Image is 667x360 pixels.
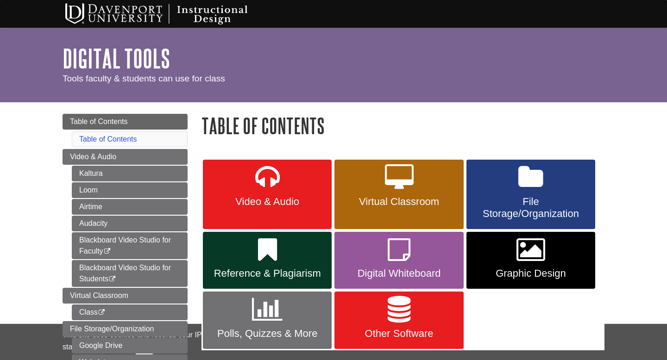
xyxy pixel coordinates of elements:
a: Virtual Classroom [334,160,463,229]
a: Graphic Design [466,232,595,289]
a: Kaltura [72,166,188,181]
a: Digital Whiteboard [334,232,463,289]
a: Table of Contents [63,114,188,130]
span: Graphic Design [473,267,588,279]
a: Reference & Plagiarism [203,232,332,289]
a: Other Software [334,292,463,349]
a: File Storage/Organization [466,160,595,229]
a: Class [72,304,188,320]
span: Digital Whiteboard [341,267,456,279]
span: File Storage/Organization [70,325,154,333]
span: Virtual Classroom [341,196,456,208]
a: Blackboard Video Studio for Faculty [72,232,188,259]
a: Loom [72,182,188,198]
span: Reference & Plagiarism [210,267,325,279]
a: Airtime [72,199,188,215]
span: Tools faculty & students can use for class [63,74,225,83]
span: Video & Audio [210,196,325,208]
a: Virtual Classroom [63,288,188,304]
span: File Storage/Organization [473,196,588,220]
a: Audacity [72,216,188,231]
i: This link opens in a new window [103,248,111,254]
span: Video & Audio [70,153,116,161]
i: This link opens in a new window [98,310,106,316]
a: Google Drive [72,338,188,354]
a: File Storage/Organization [63,321,188,337]
a: Table of Contents [79,135,137,143]
a: Video & Audio [203,160,332,229]
i: This link opens in a new window [108,276,116,282]
a: Polls, Quizzes & More [203,292,332,349]
span: Virtual Classroom [70,292,128,299]
a: Digital Tools [63,44,170,73]
span: Table of Contents [70,118,128,125]
h1: Table of Contents [201,114,604,137]
a: Blackboard Video Studio for Students [72,260,188,287]
a: Video & Audio [63,149,188,165]
span: Other Software [341,328,456,340]
span: Polls, Quizzes & More [210,328,325,340]
img: Davenport University Instructional Design [58,2,280,25]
